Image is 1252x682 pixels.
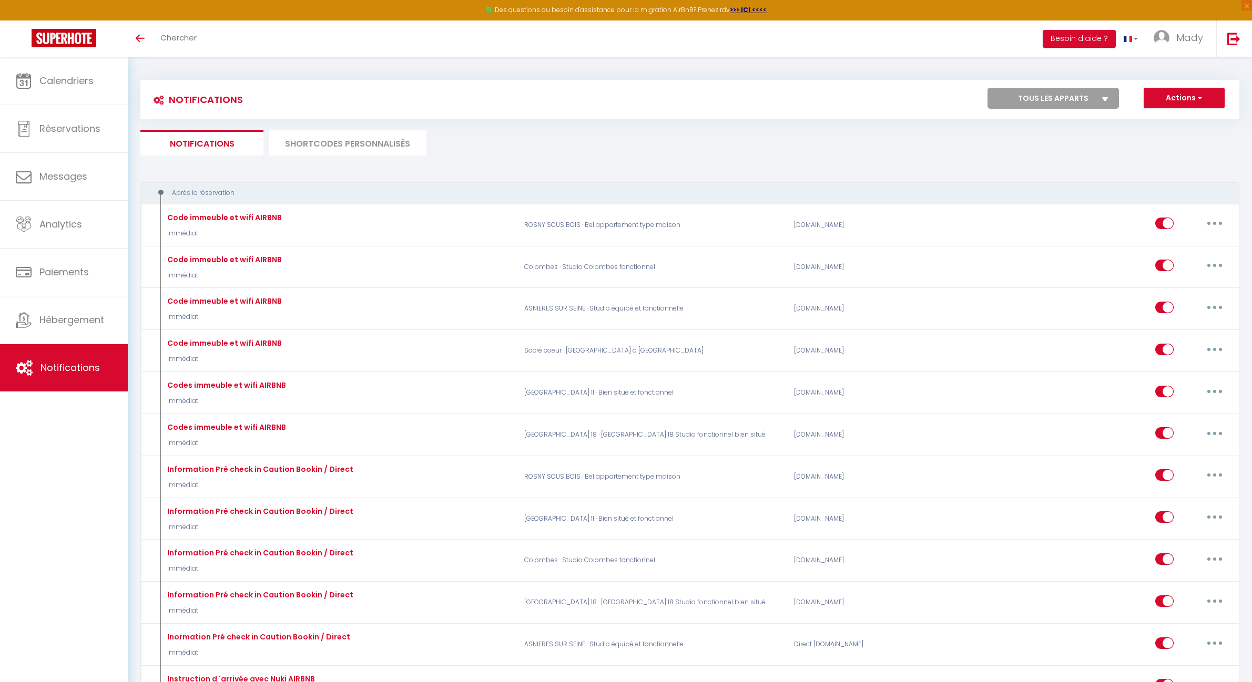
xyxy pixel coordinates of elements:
div: [DOMAIN_NAME] [787,587,967,618]
span: Chercher [160,32,197,43]
p: Sacré coeur · [GEOGRAPHIC_DATA] à [GEOGRAPHIC_DATA] [517,336,787,366]
div: [DOMAIN_NAME] [787,336,967,366]
p: Immédiat [165,396,286,406]
div: [DOMAIN_NAME] [787,252,967,282]
div: Code immeuble et wifi AIRBNB [165,295,282,307]
div: [DOMAIN_NAME] [787,378,967,408]
p: ROSNY SOUS BOIS · Bel appartement type maison [517,210,787,240]
p: ASNIERES SUR SEINE · Studio équipé et fonctionnelle [517,629,787,660]
img: Super Booking [32,29,96,47]
div: Après la réservation [150,188,1208,198]
div: Codes immeuble et wifi AIRBNB [165,421,286,433]
p: Immédiat [165,229,282,239]
span: Analytics [39,218,82,231]
p: Immédiat [165,606,353,616]
span: Paiements [39,265,89,278]
div: Information Pré check in Caution Bookin / Direct [165,463,353,475]
p: Immédiat [165,522,353,532]
li: SHORTCODES PERSONNALISÉS [269,130,426,156]
div: [DOMAIN_NAME] [787,210,967,240]
p: ASNIERES SUR SEINE · Studio équipé et fonctionnelle [517,294,787,324]
span: Calendriers [39,74,94,87]
p: ROSNY SOUS BOIS · Bel appartement type maison [517,461,787,492]
div: Code immeuble et wifi AIRBNB [165,254,282,265]
p: Colombes · Studio Colombes fonctionnel [517,252,787,282]
p: Immédiat [165,480,353,490]
p: Immédiat [165,648,350,658]
p: [GEOGRAPHIC_DATA] 11 · Bien situé et fonctionnel [517,378,787,408]
span: Notifications [40,361,100,374]
button: Besoin d'aide ? [1043,30,1116,48]
div: [DOMAIN_NAME] [787,503,967,534]
p: Immédiat [165,271,282,281]
a: Chercher [152,20,205,57]
li: Notifications [140,130,263,156]
p: Immédiat [165,354,282,364]
div: Code immeuble et wifi AIRBNB [165,212,282,223]
img: ... [1154,30,1169,46]
a: ... Mady [1146,20,1216,57]
div: Direct [DOMAIN_NAME] [787,629,967,660]
div: [DOMAIN_NAME] [787,461,967,492]
img: logout [1227,32,1240,45]
div: [DOMAIN_NAME] [787,419,967,450]
p: Immédiat [165,312,282,322]
span: Réservations [39,122,100,135]
p: [GEOGRAPHIC_DATA] 18 · [GEOGRAPHIC_DATA] 18 Studio fonctionnel bien situé [517,419,787,450]
p: Immédiat [165,564,353,574]
p: [GEOGRAPHIC_DATA] 18 · [GEOGRAPHIC_DATA] 18 Studio fonctionnel bien situé [517,587,787,618]
span: Messages [39,170,87,183]
span: Mady [1176,31,1203,44]
div: Code immeuble et wifi AIRBNB [165,337,282,349]
div: [DOMAIN_NAME] [787,294,967,324]
p: Immédiat [165,438,286,448]
div: Inormation Pré check in Caution Bookin / Direct [165,631,350,643]
div: [DOMAIN_NAME] [787,545,967,576]
div: Information Pré check in Caution Bookin / Direct [165,547,353,559]
button: Actions [1144,88,1225,109]
div: Information Pré check in Caution Bookin / Direct [165,505,353,517]
div: Information Pré check in Caution Bookin / Direct [165,589,353,601]
div: Codes immeuble et wifi AIRBNB [165,379,286,391]
span: Hébergement [39,313,104,326]
a: >>> ICI <<<< [730,5,767,14]
p: [GEOGRAPHIC_DATA] 11 · Bien situé et fonctionnel [517,503,787,534]
p: Colombes · Studio Colombes fonctionnel [517,545,787,576]
h3: Notifications [148,88,243,111]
